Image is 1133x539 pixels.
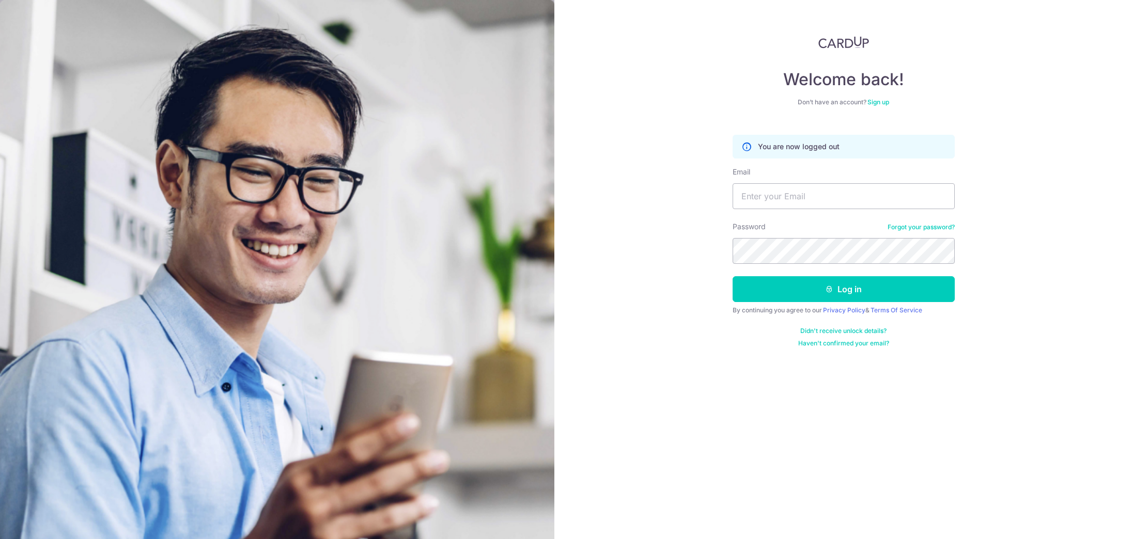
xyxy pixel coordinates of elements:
[867,98,889,106] a: Sign up
[758,141,840,152] p: You are now logged out
[823,306,865,314] a: Privacy Policy
[733,306,955,314] div: By continuing you agree to our &
[800,327,887,335] a: Didn't receive unlock details?
[733,183,955,209] input: Enter your Email
[733,69,955,90] h4: Welcome back!
[818,36,869,49] img: CardUp Logo
[871,306,922,314] a: Terms Of Service
[798,339,889,347] a: Haven't confirmed your email?
[733,167,750,177] label: Email
[733,276,955,302] button: Log in
[888,223,955,231] a: Forgot your password?
[733,221,766,232] label: Password
[733,98,955,106] div: Don’t have an account?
